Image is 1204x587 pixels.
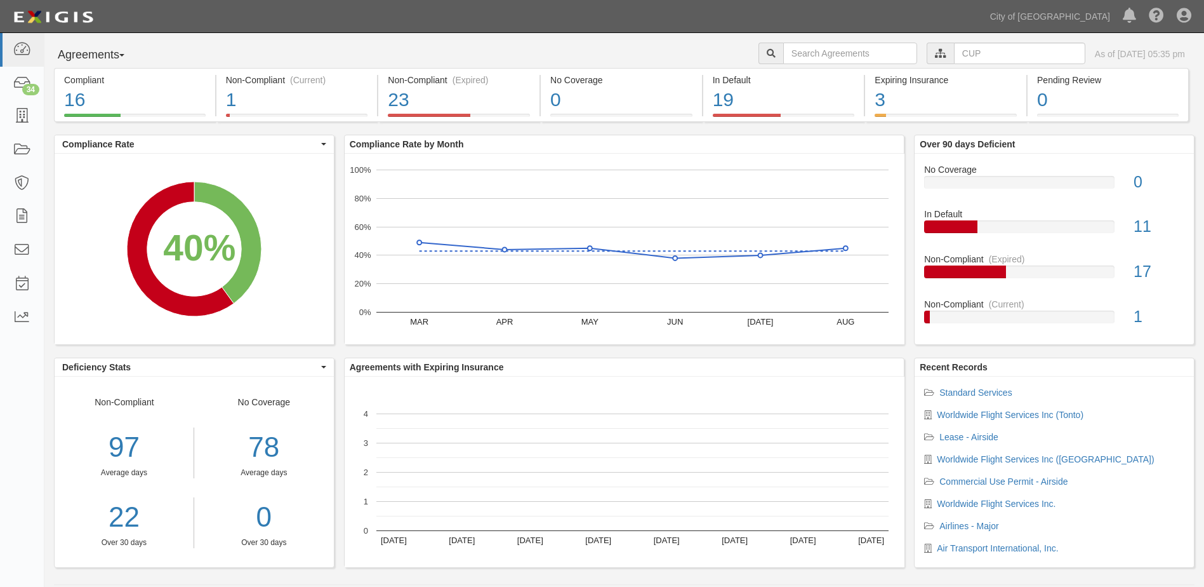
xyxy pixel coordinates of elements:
div: Average days [55,468,194,478]
div: 11 [1124,215,1194,238]
div: Expiring Insurance [875,74,1017,86]
a: No Coverage0 [541,114,702,124]
a: Standard Services [939,388,1012,398]
button: Deficiency Stats [55,358,334,376]
b: Compliance Rate by Month [350,139,464,149]
div: 19 [713,86,855,114]
svg: A chart. [345,377,904,567]
a: Non-Compliant(Expired)23 [378,114,539,124]
div: 3 [875,86,1017,114]
text: MAY [581,317,599,327]
a: Worldwide Flight Services Inc. [937,499,1055,509]
div: 97 [55,428,194,468]
text: [DATE] [517,536,543,545]
text: 20% [354,279,371,288]
div: Non-Compliant [915,298,1194,311]
b: Recent Records [920,362,988,372]
a: Air Transport International, Inc. [937,543,1058,553]
text: 0% [359,307,371,317]
div: 23 [388,86,530,114]
div: 40% [163,222,235,274]
text: [DATE] [747,317,773,327]
a: Commercial Use Permit - Airside [939,476,1068,487]
div: 16 [64,86,206,114]
div: As of [DATE] 05:35 pm [1095,48,1185,60]
div: 0 [550,86,692,114]
a: Non-Compliant(Current)1 [216,114,378,124]
button: Compliance Rate [55,135,334,153]
div: Over 30 days [55,537,194,548]
a: In Default19 [703,114,864,124]
text: [DATE] [858,536,884,545]
text: APR [496,317,513,327]
a: Worldwide Flight Services Inc (Tonto) [937,410,1083,420]
input: CUP [954,43,1085,64]
div: 34 [22,84,39,95]
text: 100% [350,165,371,175]
button: Agreements [54,43,149,68]
div: 78 [204,428,324,468]
text: 2 [364,468,368,477]
text: MAR [410,317,428,327]
div: No Coverage [915,163,1194,176]
text: [DATE] [722,536,748,545]
input: Search Agreements [783,43,917,64]
div: 0 [1124,171,1194,194]
div: 0 [1037,86,1179,114]
a: Pending Review0 [1028,114,1189,124]
b: Agreements with Expiring Insurance [350,362,504,372]
div: Compliant [64,74,206,86]
span: Deficiency Stats [62,361,318,374]
div: (Expired) [989,253,1025,266]
svg: A chart. [345,154,904,344]
a: Worldwide Flight Services Inc ([GEOGRAPHIC_DATA]) [937,454,1154,464]
span: Compliance Rate [62,138,318,151]
div: No Coverage [194,396,334,548]
svg: A chart. [55,154,334,344]
text: 80% [354,194,371,203]
text: [DATE] [381,536,407,545]
div: 17 [1124,260,1194,283]
text: JUN [667,317,683,327]
text: 4 [364,409,368,419]
div: 1 [226,86,368,114]
div: No Coverage [550,74,692,86]
div: (Current) [989,298,1024,311]
text: [DATE] [790,536,816,545]
img: logo-5460c22ac91f19d4615b14bd174203de0afe785f0fc80cf4dbbc73dc1793850b.png [10,6,97,29]
text: 60% [354,222,371,231]
a: 22 [55,497,194,537]
text: [DATE] [449,536,475,545]
div: (Expired) [453,74,489,86]
div: In Default [713,74,855,86]
a: 0 [204,497,324,537]
a: City of [GEOGRAPHIC_DATA] [984,4,1116,29]
div: In Default [915,208,1194,220]
text: 0 [364,526,368,536]
div: 1 [1124,306,1194,328]
a: Lease - Airside [939,432,998,442]
text: [DATE] [585,536,611,545]
a: Airlines - Major [939,521,998,531]
text: 1 [364,497,368,506]
a: Non-Compliant(Expired)17 [924,253,1184,298]
div: Non-Compliant (Expired) [388,74,530,86]
div: Non-Compliant [55,396,194,548]
div: Non-Compliant (Current) [226,74,368,86]
a: Compliant16 [54,114,215,124]
text: 40% [354,250,371,260]
a: Non-Compliant(Current)1 [924,298,1184,334]
i: Help Center - Complianz [1149,9,1164,24]
text: 3 [364,438,368,448]
b: Over 90 days Deficient [920,139,1015,149]
text: AUG [837,317,854,327]
div: (Current) [290,74,326,86]
a: In Default11 [924,208,1184,253]
div: Over 30 days [204,537,324,548]
a: Expiring Insurance3 [865,114,1026,124]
